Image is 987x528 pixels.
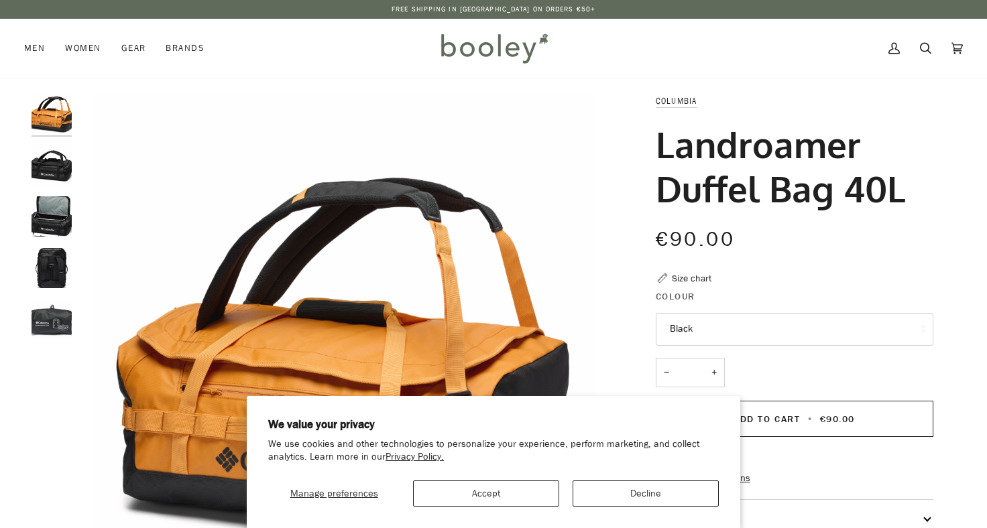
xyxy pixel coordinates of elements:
[820,413,855,425] span: €90.00
[656,401,933,437] button: Add to Cart • €90.00
[703,358,725,388] button: +
[656,471,933,486] a: More payment options
[656,122,923,210] h1: Landroamer Duffel Bag 40L
[32,248,72,288] img: Columbia Landroamer Duffel Bag 40L Black - Booley Galway
[24,19,55,78] a: Men
[392,4,595,15] p: Free Shipping in [GEOGRAPHIC_DATA] on Orders €50+
[24,42,45,55] span: Men
[32,300,72,340] img: Columbia Landroamer Duffel Bag 40L Black - Booley Galway
[656,289,695,304] span: Colour
[656,226,735,253] span: €90.00
[121,42,146,55] span: Gear
[386,450,444,463] a: Privacy Policy.
[111,19,156,78] a: Gear
[166,42,205,55] span: Brands
[32,196,72,237] img: Columbia Landroamer Duffel Bag 40L Black - Booley Galway
[290,487,378,500] span: Manage preferences
[734,413,800,425] span: Add to Cart
[32,145,72,186] img: Columbia Landroamer Duffel Bag 40L Black - Booley Galway
[268,417,719,432] h2: We value your privacy
[413,480,559,507] button: Accept
[268,438,719,464] p: We use cookies and other technologies to personalize your experience, perform marketing, and coll...
[656,358,725,388] input: Quantity
[55,19,111,78] a: Women
[804,413,817,425] span: •
[435,29,553,68] img: Booley
[656,95,697,107] a: Columbia
[32,94,72,134] img: Columbia Landroamer Duffel Bag 40L Sunstone / Shark - Booley Galway
[573,480,719,507] button: Decline
[656,313,933,346] button: Black
[156,19,215,78] a: Brands
[656,358,677,388] button: −
[268,480,400,507] button: Manage preferences
[672,271,711,285] div: Size chart
[65,42,101,55] span: Women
